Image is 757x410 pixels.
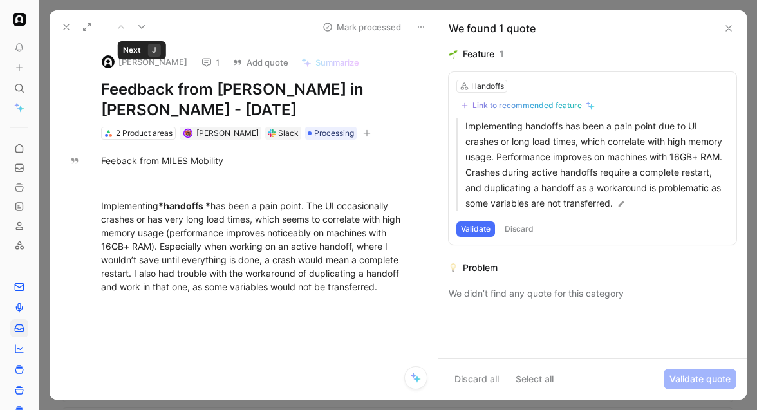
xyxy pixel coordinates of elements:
[500,221,538,237] button: Discard
[305,127,357,140] div: Processing
[465,118,729,211] p: Implementing handoffs has been a pain point due to UI crashes or long load times, which correlate...
[456,98,599,113] button: Link to recommended feature
[101,79,413,120] h1: Feedback from [PERSON_NAME] in [PERSON_NAME] - [DATE]
[148,44,161,57] div: J
[123,44,141,57] div: Next
[510,369,559,389] button: Select all
[227,53,294,71] button: Add quote
[463,260,498,275] div: Problem
[449,50,458,59] img: 🌱
[295,53,365,71] button: Summarize
[500,46,504,62] div: 1
[664,369,736,389] button: Validate quote
[10,10,28,28] button: Ada
[314,127,354,140] span: Processing
[317,18,407,36] button: Mark processed
[315,57,359,68] span: Summarize
[471,80,504,93] div: Handoffs
[158,200,210,211] strong: *handoffs *
[196,53,225,71] button: 1
[278,127,299,140] div: Slack
[196,128,259,138] span: [PERSON_NAME]
[101,154,413,167] div: Feeback from MILES Mobility
[449,286,736,301] div: We didn’t find any quote for this category
[617,200,626,209] img: pen.svg
[101,199,413,294] div: Implementing has been a pain point. The UI occasionally crashes or has very long load times, whic...
[472,100,582,111] div: Link to recommended feature
[116,127,173,140] div: 2 Product areas
[463,46,494,62] div: Feature
[96,52,193,71] button: logo[PERSON_NAME]
[449,263,458,272] img: 💡
[456,221,495,237] button: Validate
[449,21,536,36] div: We found 1 quote
[449,369,505,389] button: Discard all
[184,130,191,137] img: avatar
[13,13,26,26] img: Ada
[102,55,115,68] img: logo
